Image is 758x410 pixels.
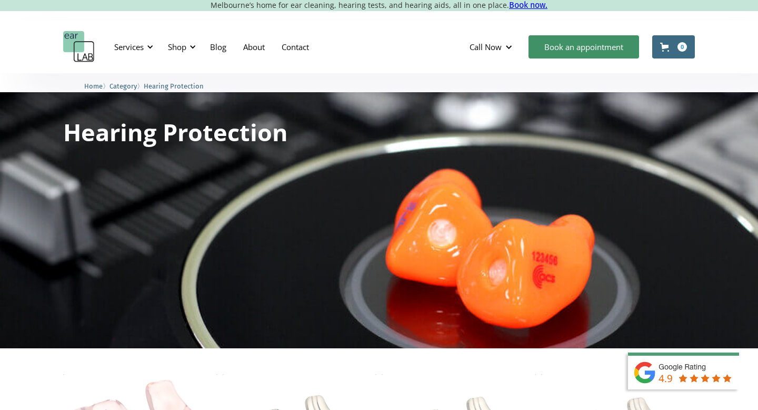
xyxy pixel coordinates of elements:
h1: Hearing Protection [63,120,288,144]
a: Category [109,81,137,91]
a: Hearing Protection [144,81,204,91]
a: home [63,31,95,63]
div: Shop [168,42,186,52]
a: Book an appointment [528,35,639,58]
div: 0 [677,42,687,52]
div: Services [114,42,144,52]
li: 〉 [109,81,144,92]
div: Shop [162,31,199,63]
a: About [235,32,273,62]
span: Hearing Protection [144,82,204,90]
div: Call Now [470,42,502,52]
span: Home [84,82,103,90]
span: Category [109,82,137,90]
a: Blog [202,32,235,62]
a: Open cart [652,35,695,58]
div: Call Now [461,31,523,63]
a: Contact [273,32,317,62]
a: Home [84,81,103,91]
li: 〉 [84,81,109,92]
div: Services [108,31,156,63]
